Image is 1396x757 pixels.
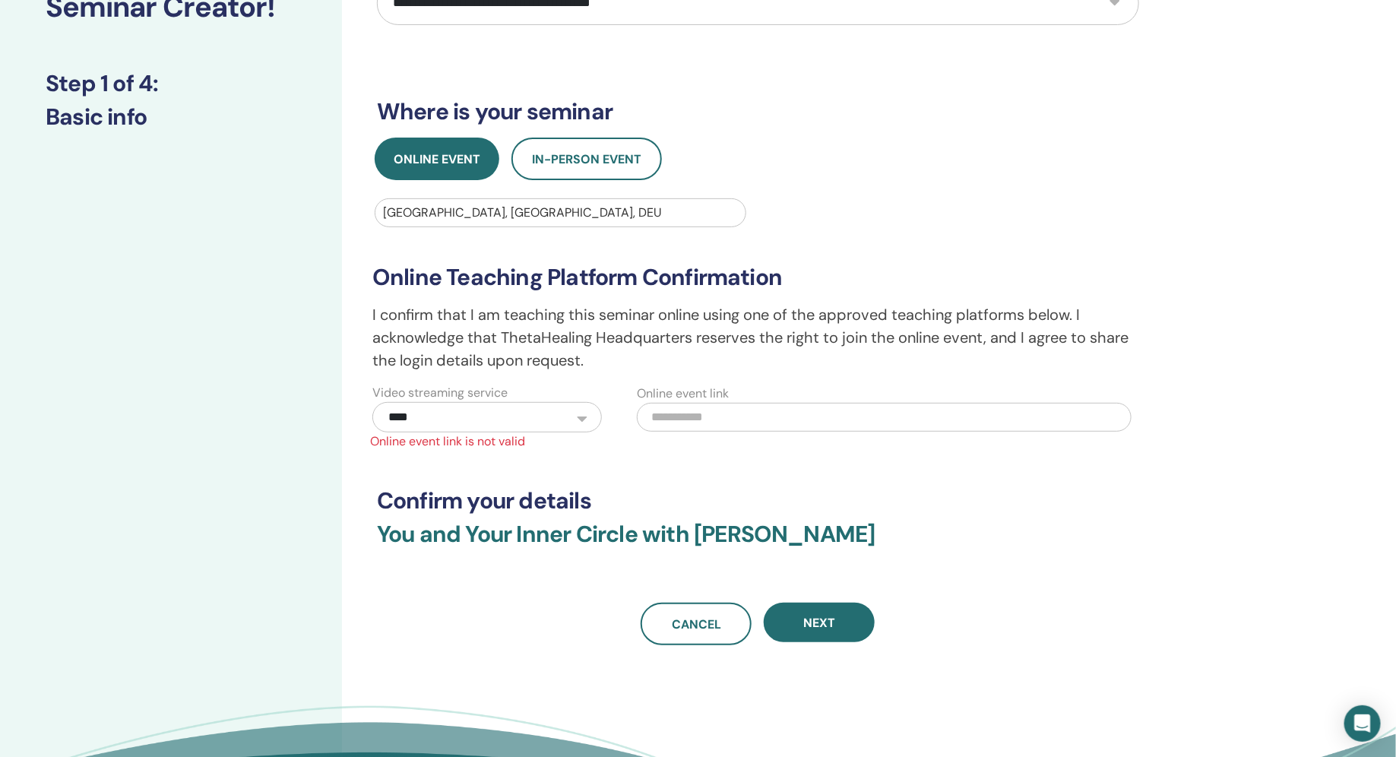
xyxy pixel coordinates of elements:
div: Open Intercom Messenger [1344,705,1381,742]
button: Online Event [375,138,499,180]
button: Next [764,603,875,642]
span: Online Event [394,151,480,167]
h3: Basic info [46,103,296,131]
label: Video streaming service [372,384,508,402]
p: I confirm that I am teaching this seminar online using one of the approved teaching platforms bel... [372,303,1144,372]
label: Online event link [637,385,729,403]
span: Next [803,615,835,631]
span: Online event link is not valid [361,432,1155,451]
h3: Online Teaching Platform Confirmation [372,264,1144,291]
button: In-Person Event [511,138,662,180]
h3: Step 1 of 4 : [46,70,296,97]
h3: You and Your Inner Circle with [PERSON_NAME] [377,521,1139,566]
a: Cancel [641,603,752,645]
h3: Confirm your details [377,487,1139,515]
span: In-Person Event [532,151,641,167]
span: Cancel [672,616,721,632]
h3: Where is your seminar [377,98,1139,125]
